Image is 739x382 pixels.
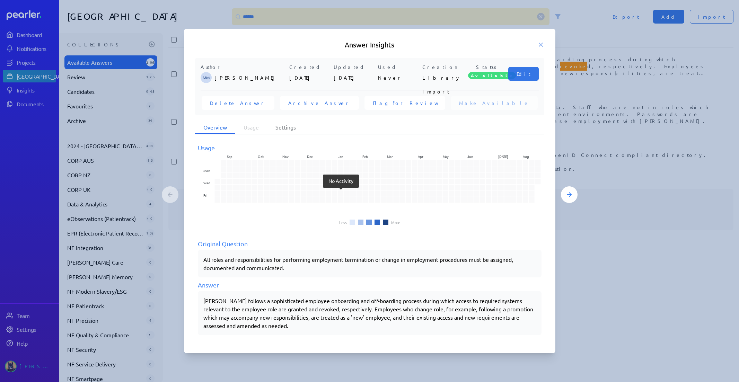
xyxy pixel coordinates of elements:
button: Archive Answer [280,96,359,110]
span: Edit [517,70,530,77]
p: Created [289,63,331,71]
text: Fri [203,193,207,198]
span: Make Available [459,99,529,106]
span: Flag for Review [373,99,437,106]
text: Mar [387,154,393,159]
p: Status [467,63,508,71]
span: Delete Answer [210,99,266,106]
p: Library Import [422,71,464,85]
div: Usage [198,143,542,152]
text: Dec [307,154,313,159]
button: Delete Answer [202,96,274,110]
text: Nov [282,154,289,159]
p: [DATE] [289,71,331,85]
span: Available [468,72,516,79]
p: Creation [422,63,464,71]
text: Sep [227,154,232,159]
li: Less [339,220,347,224]
span: Archive Answer [288,99,351,106]
span: Michelle Manuel [201,72,212,83]
div: [PERSON_NAME] follows a sophisticated employee onboarding and off-boarding process during which a... [203,296,536,330]
p: All roles and responsibilities for performing employment termination or change in employment proc... [203,255,536,272]
text: Wed [203,180,210,185]
li: Settings [267,121,304,134]
p: [PERSON_NAME] [214,71,287,85]
li: Usage [235,121,267,134]
button: Previous Answer [162,186,178,203]
p: Updated [334,63,375,71]
li: Overview [195,121,235,134]
button: Edit [508,67,539,81]
text: Mon [203,168,210,173]
h5: Answer Insights [195,40,544,50]
text: May [443,154,449,159]
div: Answer [198,280,542,290]
text: [DATE] [499,154,509,159]
p: Never [378,71,420,85]
text: Jun [468,154,474,159]
li: More [391,220,400,224]
button: Next Answer [561,186,578,203]
text: Jan [338,154,344,159]
button: Flag for Review [364,96,445,110]
p: [DATE] [334,71,375,85]
p: Used [378,63,420,71]
text: Feb [363,154,368,159]
button: Make Available [451,96,538,110]
text: Oct [258,154,264,159]
text: Apr [419,154,424,159]
text: Aug [524,154,530,159]
div: Original Question [198,239,542,248]
p: Author [201,63,287,71]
